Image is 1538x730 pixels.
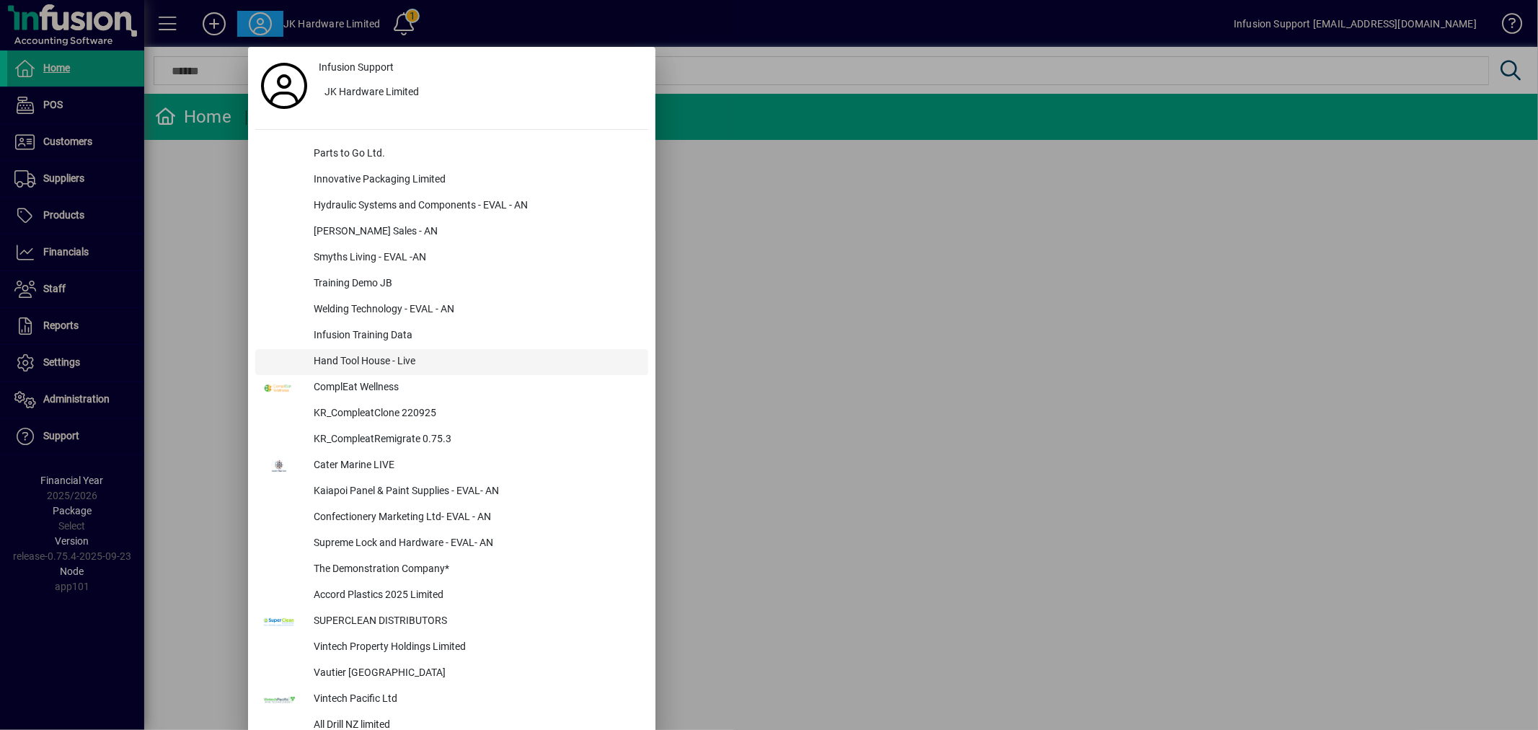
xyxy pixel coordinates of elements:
[255,375,648,401] button: ComplEat Wellness
[255,167,648,193] button: Innovative Packaging Limited
[302,245,648,271] div: Smyths Living - EVAL -AN
[302,141,648,167] div: Parts to Go Ltd.
[302,167,648,193] div: Innovative Packaging Limited
[302,219,648,245] div: [PERSON_NAME] Sales - AN
[302,401,648,427] div: KR_CompleatClone 220925
[255,635,648,661] button: Vintech Property Holdings Limited
[302,427,648,453] div: KR_CompleatRemigrate 0.75.3
[302,531,648,557] div: Supreme Lock and Hardware - EVAL- AN
[255,505,648,531] button: Confectionery Marketing Ltd- EVAL - AN
[302,635,648,661] div: Vintech Property Holdings Limited
[313,54,648,80] a: Infusion Support
[302,557,648,583] div: The Demonstration Company*
[255,141,648,167] button: Parts to Go Ltd.
[302,271,648,297] div: Training Demo JB
[302,323,648,349] div: Infusion Training Data
[313,80,648,106] button: JK Hardware Limited
[255,323,648,349] button: Infusion Training Data
[302,375,648,401] div: ComplEat Wellness
[255,349,648,375] button: Hand Tool House - Live
[302,349,648,375] div: Hand Tool House - Live
[302,505,648,531] div: Confectionery Marketing Ltd- EVAL - AN
[255,453,648,479] button: Cater Marine LIVE
[255,583,648,609] button: Accord Plastics 2025 Limited
[255,427,648,453] button: KR_CompleatRemigrate 0.75.3
[255,609,648,635] button: SUPERCLEAN DISTRIBUTORS
[255,401,648,427] button: KR_CompleatClone 220925
[302,609,648,635] div: SUPERCLEAN DISTRIBUTORS
[255,479,648,505] button: Kaiapoi Panel & Paint Supplies - EVAL- AN
[302,583,648,609] div: Accord Plastics 2025 Limited
[255,73,313,99] a: Profile
[302,297,648,323] div: Welding Technology - EVAL - AN
[255,531,648,557] button: Supreme Lock and Hardware - EVAL- AN
[302,193,648,219] div: Hydraulic Systems and Components - EVAL - AN
[255,687,648,713] button: Vintech Pacific Ltd
[255,271,648,297] button: Training Demo JB
[255,245,648,271] button: Smyths Living - EVAL -AN
[255,219,648,245] button: [PERSON_NAME] Sales - AN
[255,557,648,583] button: The Demonstration Company*
[302,453,648,479] div: Cater Marine LIVE
[302,479,648,505] div: Kaiapoi Panel & Paint Supplies - EVAL- AN
[302,661,648,687] div: Vautier [GEOGRAPHIC_DATA]
[319,60,394,75] span: Infusion Support
[255,661,648,687] button: Vautier [GEOGRAPHIC_DATA]
[255,297,648,323] button: Welding Technology - EVAL - AN
[255,193,648,219] button: Hydraulic Systems and Components - EVAL - AN
[302,687,648,713] div: Vintech Pacific Ltd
